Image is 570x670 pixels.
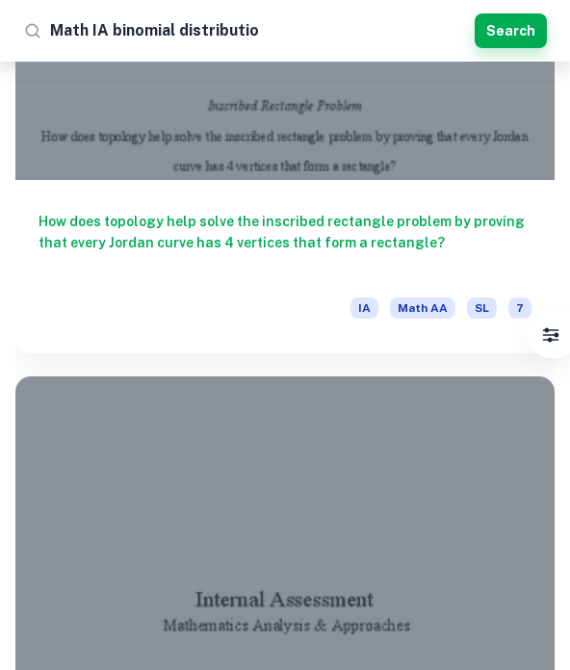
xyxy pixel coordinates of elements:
span: Math AA [390,297,455,319]
button: Filter [531,316,570,354]
h6: How does topology help solve the inscribed rectangle problem by proving that every Jordan curve h... [39,211,531,274]
span: IA [350,297,378,319]
span: SL [467,297,497,319]
button: Search [475,13,547,48]
span: 7 [508,297,531,319]
input: Search for any exemplars... [50,15,467,46]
